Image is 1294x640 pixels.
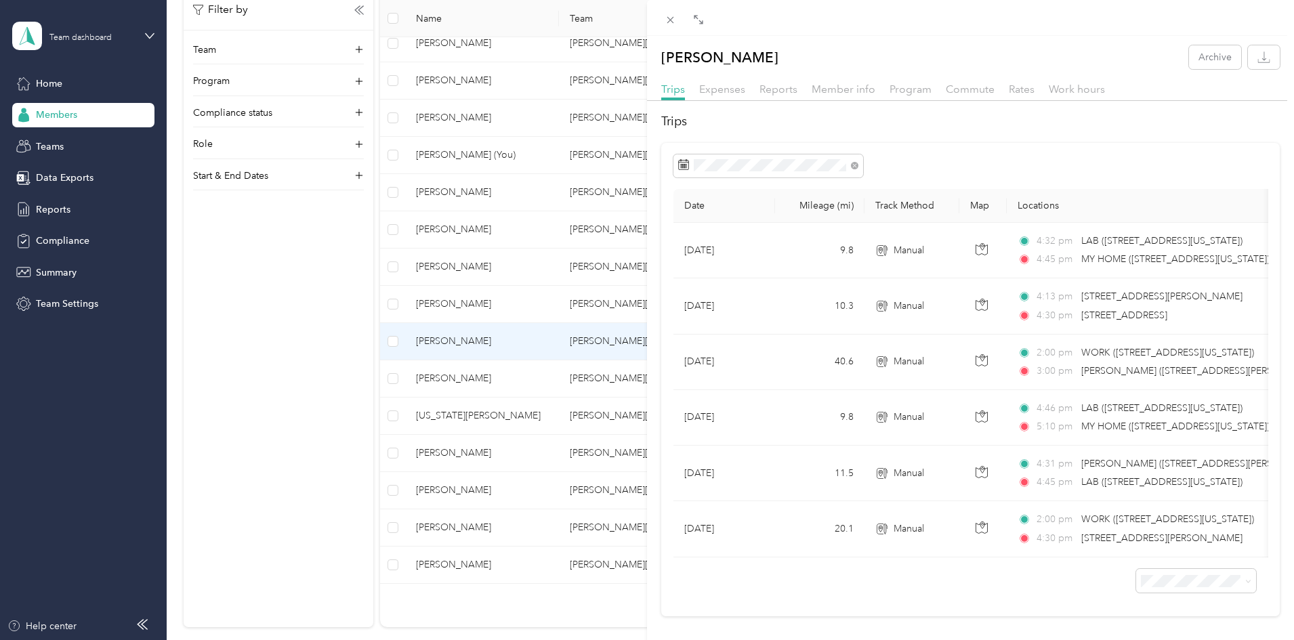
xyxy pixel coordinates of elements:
span: Member info [812,83,875,95]
td: 9.8 [775,223,864,278]
span: 4:45 pm [1037,252,1075,267]
td: 9.8 [775,390,864,446]
span: [STREET_ADDRESS][PERSON_NAME] [1081,291,1243,302]
td: [DATE] [673,223,775,278]
span: Manual [894,299,924,314]
td: [DATE] [673,278,775,334]
span: Trips [661,83,685,95]
span: Manual [894,410,924,425]
td: 11.5 [775,446,864,501]
span: Manual [894,243,924,258]
span: 4:30 pm [1037,531,1075,546]
span: Manual [894,354,924,369]
span: Reports [759,83,797,95]
span: 2:00 pm [1037,512,1075,527]
span: 5:10 pm [1037,419,1075,434]
p: [PERSON_NAME] [661,45,778,69]
th: Map [959,189,1007,223]
button: Archive [1189,45,1241,69]
td: 40.6 [775,335,864,390]
td: 20.1 [775,501,864,557]
span: 4:32 pm [1037,234,1075,249]
h2: Trips [661,112,1280,131]
span: Manual [894,521,924,536]
span: 4:31 pm [1037,456,1075,471]
span: Expenses [699,83,745,95]
span: WORK ([STREET_ADDRESS][US_STATE]) [1081,347,1254,358]
span: 4:30 pm [1037,308,1075,323]
span: 4:45 pm [1037,475,1075,490]
td: [DATE] [673,501,775,557]
td: 10.3 [775,278,864,334]
iframe: Everlance-gr Chat Button Frame [1218,564,1294,640]
td: [DATE] [673,390,775,446]
span: 3:00 pm [1037,364,1075,379]
td: [DATE] [673,446,775,501]
th: Mileage (mi) [775,189,864,223]
span: Work hours [1049,83,1105,95]
span: Program [890,83,932,95]
span: Commute [946,83,995,95]
span: 2:00 pm [1037,345,1075,360]
span: Rates [1009,83,1035,95]
span: LAB ([STREET_ADDRESS][US_STATE]) [1081,402,1243,414]
span: WORK ([STREET_ADDRESS][US_STATE]) [1081,513,1254,525]
td: [DATE] [673,335,775,390]
span: [STREET_ADDRESS][PERSON_NAME] [1081,532,1243,544]
span: LAB ([STREET_ADDRESS][US_STATE]) [1081,235,1243,247]
span: 4:46 pm [1037,401,1075,416]
th: Date [673,189,775,223]
th: Track Method [864,189,959,223]
span: 4:13 pm [1037,289,1075,304]
span: [STREET_ADDRESS] [1081,310,1167,321]
span: MY HOME ([STREET_ADDRESS][US_STATE]) [1081,421,1270,432]
span: MY HOME ([STREET_ADDRESS][US_STATE]) [1081,253,1270,265]
span: LAB ([STREET_ADDRESS][US_STATE]) [1081,476,1243,488]
span: Manual [894,466,924,481]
